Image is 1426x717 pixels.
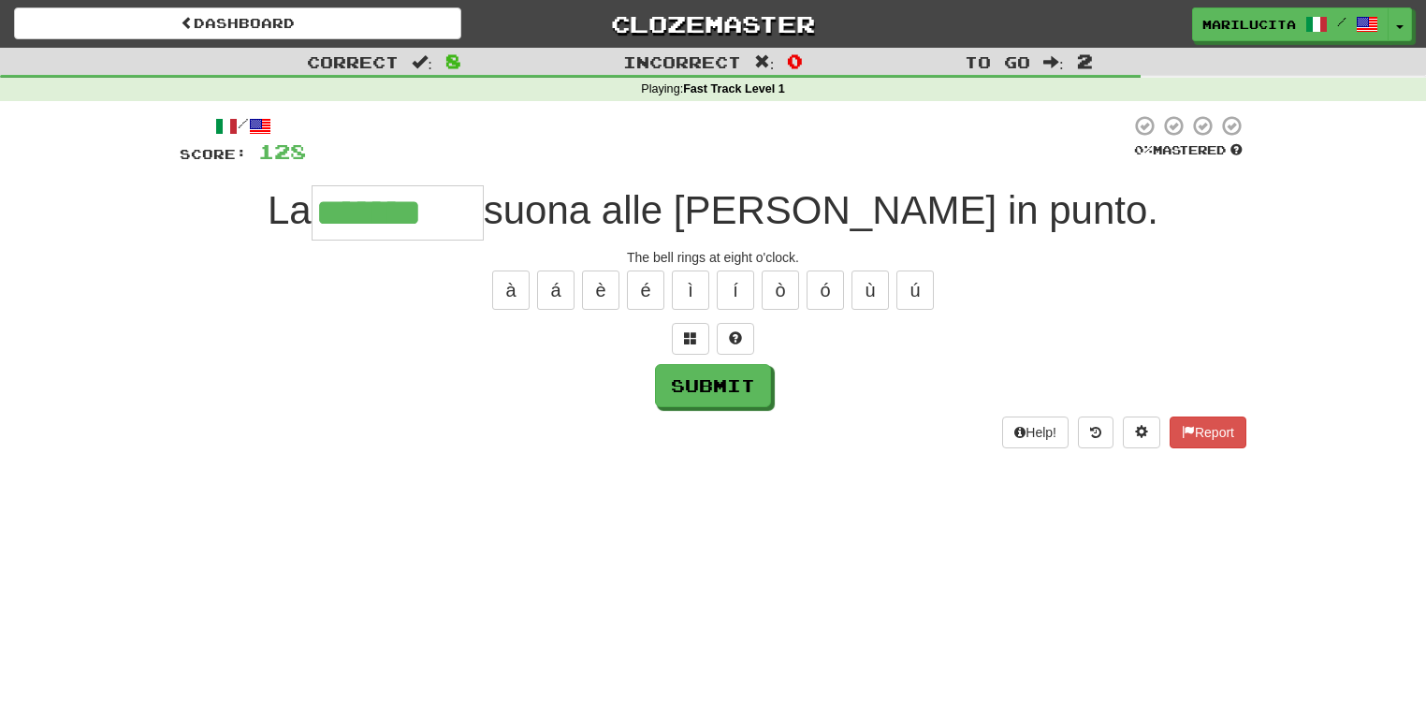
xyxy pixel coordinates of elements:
[1077,50,1093,72] span: 2
[683,82,785,95] strong: Fast Track Level 1
[787,50,803,72] span: 0
[445,50,461,72] span: 8
[896,271,934,310] button: ú
[180,114,306,138] div: /
[484,188,1158,232] span: suona alle [PERSON_NAME] in punto.
[1130,142,1246,159] div: Mastered
[851,271,889,310] button: ù
[655,364,771,407] button: Submit
[1192,7,1389,41] a: marilucita /
[1078,417,1113,448] button: Round history (alt+y)
[1337,15,1346,28] span: /
[672,271,709,310] button: ì
[180,146,247,162] span: Score:
[623,52,741,71] span: Incorrect
[717,271,754,310] button: í
[268,188,312,232] span: La
[762,271,799,310] button: ò
[717,323,754,355] button: Single letter hint - you only get 1 per sentence and score half the points! alt+h
[754,54,775,70] span: :
[1134,142,1153,157] span: 0 %
[14,7,461,39] a: Dashboard
[180,248,1246,267] div: The bell rings at eight o'clock.
[1043,54,1064,70] span: :
[1170,417,1246,448] button: Report
[672,323,709,355] button: Switch sentence to multiple choice alt+p
[412,54,432,70] span: :
[492,271,530,310] button: à
[537,271,575,310] button: á
[965,52,1030,71] span: To go
[489,7,937,40] a: Clozemaster
[258,139,306,163] span: 128
[307,52,399,71] span: Correct
[1202,16,1296,33] span: marilucita
[1002,417,1069,448] button: Help!
[627,271,664,310] button: é
[582,271,619,310] button: è
[807,271,844,310] button: ó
